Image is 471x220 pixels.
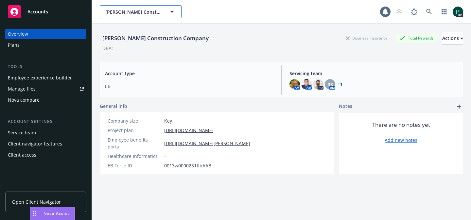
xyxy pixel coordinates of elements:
span: Account type [105,70,273,77]
span: Servicing team [289,70,458,77]
div: Total Rewards [396,34,437,42]
div: DBA: - [102,45,114,52]
div: Project plan [108,127,162,134]
a: Add new notes [385,137,417,144]
span: Nova Assist [44,211,69,216]
div: Nova compare [8,95,40,105]
span: Key [164,117,172,124]
img: photo [313,79,323,90]
div: Plans [8,40,20,50]
span: [PERSON_NAME] Construction Company [105,8,162,15]
div: Employee experience builder [8,73,72,83]
span: Notes [339,103,352,110]
a: Start snowing [392,5,406,18]
a: add [455,103,463,110]
div: Drag to move [30,207,38,220]
a: [URL][DOMAIN_NAME] [164,127,214,134]
div: Overview [8,29,28,39]
div: Client access [8,150,36,160]
div: EB Force ID [108,162,162,169]
img: photo [289,79,300,90]
span: RS [327,81,333,88]
img: photo [453,7,463,17]
div: Account settings [5,118,86,125]
button: Nova Assist [30,207,75,220]
a: [URL][DOMAIN_NAME][PERSON_NAME] [164,140,250,147]
span: General info [100,103,127,110]
a: Switch app [438,5,451,18]
a: Overview [5,29,86,39]
a: Employee experience builder [5,73,86,83]
span: - [164,153,166,160]
a: Manage files [5,84,86,94]
button: [PERSON_NAME] Construction Company [100,5,182,18]
span: Accounts [27,9,48,14]
span: There are no notes yet [372,121,430,129]
div: [PERSON_NAME] Construction Company [100,34,211,42]
img: photo [301,79,312,90]
div: Manage files [8,84,36,94]
div: Client navigator features [8,139,62,149]
a: Client navigator features [5,139,86,149]
div: Company size [108,117,162,124]
div: Employee benefits portal [108,136,162,150]
div: Healthcare Informatics [108,153,162,160]
a: +1 [338,82,342,86]
div: Service team [8,127,36,138]
span: EB [105,83,273,90]
a: Service team [5,127,86,138]
div: Actions [442,32,463,44]
div: Business Insurance [342,34,391,42]
button: Actions [442,32,463,45]
a: Plans [5,40,86,50]
div: Tools [5,63,86,70]
a: Client access [5,150,86,160]
a: Nova compare [5,95,86,105]
a: Accounts [5,3,86,21]
a: Search [423,5,436,18]
span: Open Client Navigator [12,198,61,205]
a: Report a Bug [408,5,421,18]
span: 0013w00002S1ffbAAB [164,162,211,169]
